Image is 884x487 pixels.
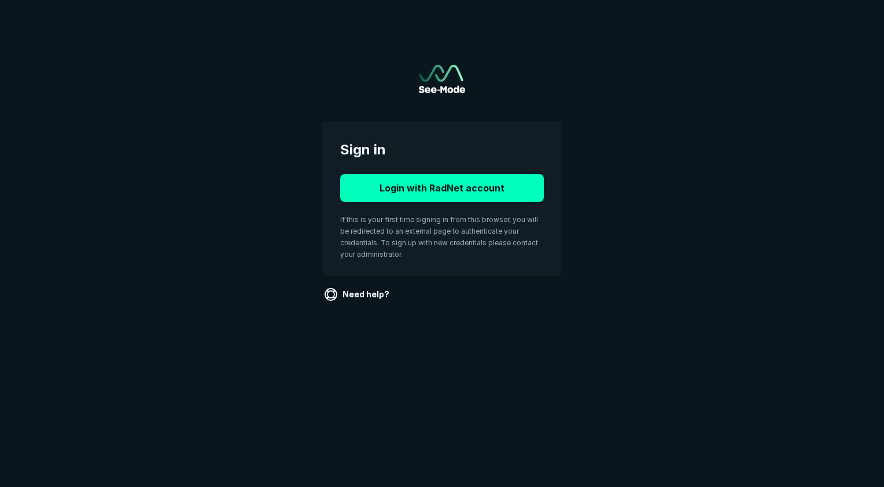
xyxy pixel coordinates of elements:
span: If this is your first time signing in from this browser, you will be redirected to an external pa... [340,215,538,259]
a: Go to sign in [419,65,465,93]
a: Need help? [322,285,394,304]
img: See-Mode Logo [419,65,465,93]
span: Sign in [340,139,544,160]
button: Login with RadNet account [340,174,544,202]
